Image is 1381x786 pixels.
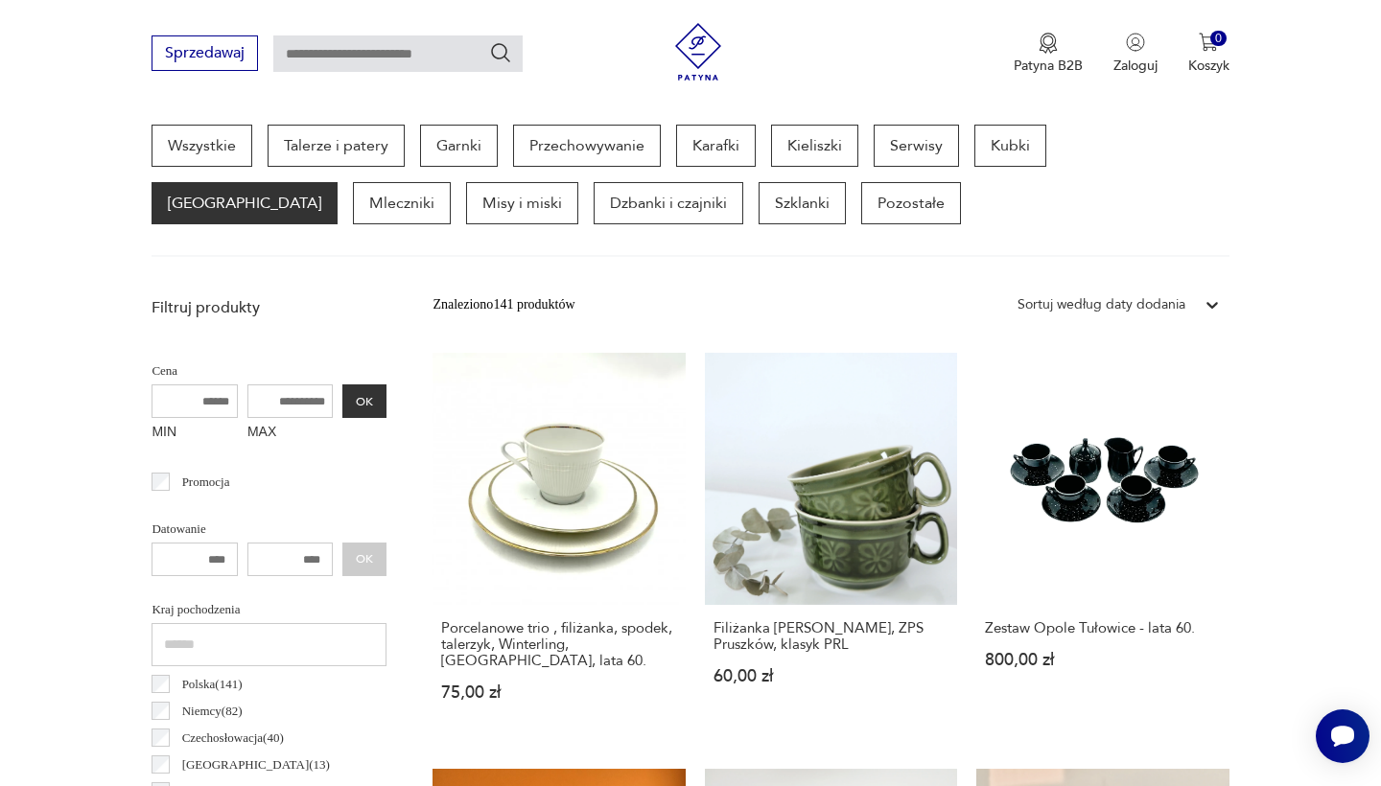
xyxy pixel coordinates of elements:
[1039,33,1058,54] img: Ikona medalu
[152,519,386,540] p: Datowanie
[1014,57,1083,75] p: Patyna B2B
[676,125,756,167] a: Karafki
[985,620,1220,636] h3: Zestaw Opole Tułowice - lata 60.
[152,418,238,449] label: MIN
[489,41,512,64] button: Szukaj
[669,23,727,81] img: Patyna - sklep z meblami i dekoracjami vintage
[1188,33,1229,75] button: 0Koszyk
[1199,33,1218,52] img: Ikona koszyka
[152,599,386,620] p: Kraj pochodzenia
[441,620,676,669] h3: Porcelanowe trio , filiżanka, spodek, talerzyk, Winterling, [GEOGRAPHIC_DATA], lata 60.
[714,620,948,653] h3: Filiżanka [PERSON_NAME], ZPS Pruszków, klasyk PRL
[1316,709,1369,763] iframe: Smartsupp widget button
[705,353,957,738] a: Filiżanka Werina, ZPS Pruszków, klasyk PRLFiliżanka [PERSON_NAME], ZPS Pruszków, klasyk PRL60,00 zł
[342,384,386,418] button: OK
[1126,33,1145,52] img: Ikonka użytkownika
[759,182,846,224] a: Szklanki
[874,125,959,167] a: Serwisy
[1113,57,1158,75] p: Zaloguj
[433,353,685,738] a: Porcelanowe trio , filiżanka, spodek, talerzyk, Winterling, Bavaria, lata 60.Porcelanowe trio , f...
[268,125,405,167] a: Talerze i patery
[152,48,258,61] a: Sprzedawaj
[771,125,858,167] a: Kieliszki
[513,125,661,167] a: Przechowywanie
[182,674,243,695] p: Polska ( 141 )
[152,125,252,167] a: Wszystkie
[974,125,1046,167] a: Kubki
[433,294,574,315] div: Znaleziono 141 produktów
[1014,33,1083,75] button: Patyna B2B
[1014,33,1083,75] a: Ikona medaluPatyna B2B
[714,668,948,684] p: 60,00 zł
[1018,294,1185,315] div: Sortuj według daty dodania
[247,418,334,449] label: MAX
[182,472,230,493] p: Promocja
[152,360,386,381] p: Cena
[152,182,338,224] a: [GEOGRAPHIC_DATA]
[182,701,243,722] p: Niemcy ( 82 )
[1188,57,1229,75] p: Koszyk
[594,182,743,224] a: Dzbanki i czajniki
[182,754,330,775] p: [GEOGRAPHIC_DATA] ( 13 )
[152,35,258,71] button: Sprzedawaj
[985,652,1220,668] p: 800,00 zł
[152,297,386,318] p: Filtruj produkty
[182,728,284,749] p: Czechosłowacja ( 40 )
[1210,31,1227,47] div: 0
[441,684,676,701] p: 75,00 zł
[466,182,578,224] a: Misy i miski
[353,182,451,224] a: Mleczniki
[1113,33,1158,75] button: Zaloguj
[976,353,1229,738] a: Zestaw Opole Tułowice - lata 60.Zestaw Opole Tułowice - lata 60.800,00 zł
[861,182,961,224] a: Pozostałe
[420,125,498,167] a: Garnki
